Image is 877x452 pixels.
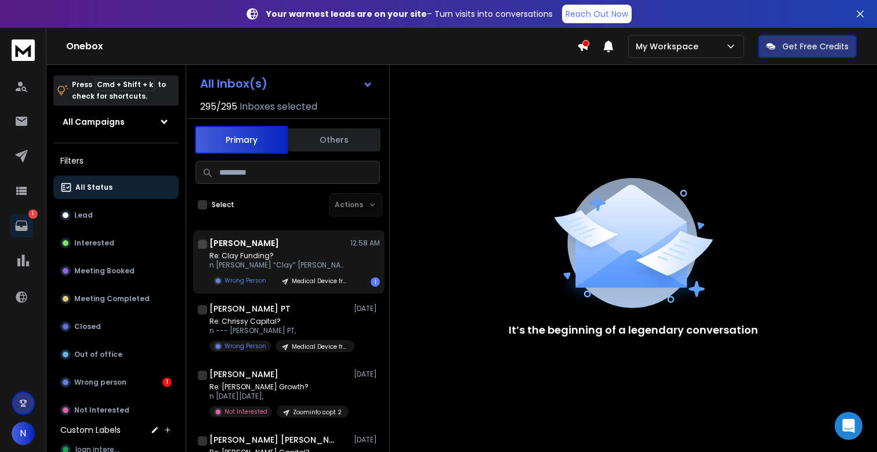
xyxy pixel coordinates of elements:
[74,350,122,359] p: Out of office
[292,342,347,351] p: Medical Device from Twitter Giveaway
[74,322,101,331] p: Closed
[74,211,93,220] p: Lead
[63,116,125,128] h1: All Campaigns
[53,204,179,227] button: Lead
[209,317,349,326] p: Re: Chrissy Capital?
[53,315,179,338] button: Closed
[75,183,113,192] p: All Status
[566,8,628,20] p: Reach Out Now
[209,261,349,270] p: n [PERSON_NAME] “Clay” [PERSON_NAME],
[209,326,349,335] p: n --- [PERSON_NAME] PT,
[53,153,179,169] h3: Filters
[292,277,347,285] p: Medical Device from Twitter Giveaway
[209,434,337,446] h1: [PERSON_NAME] [PERSON_NAME]
[209,382,349,392] p: Re: [PERSON_NAME] Growth?
[53,232,179,255] button: Interested
[209,392,349,401] p: n [DATE][DATE],
[200,78,267,89] h1: All Inbox(s)
[74,266,135,276] p: Meeting Booked
[758,35,857,58] button: Get Free Credits
[509,322,758,338] p: It’s the beginning of a legendary conversation
[224,342,266,350] p: Wrong Person
[12,39,35,61] img: logo
[53,371,179,394] button: Wrong person1
[782,41,849,52] p: Get Free Credits
[350,238,380,248] p: 12:58 AM
[53,287,179,310] button: Meeting Completed
[74,406,129,415] p: Not Interested
[209,368,278,380] h1: [PERSON_NAME]
[224,407,267,416] p: Not Interested
[53,399,179,422] button: Not Interested
[191,72,382,95] button: All Inbox(s)
[74,294,150,303] p: Meeting Completed
[53,259,179,283] button: Meeting Booked
[28,209,38,219] p: 1
[195,126,288,154] button: Primary
[162,378,172,387] div: 1
[53,343,179,366] button: Out of office
[636,41,703,52] p: My Workspace
[354,304,380,313] p: [DATE]
[10,214,33,237] a: 1
[354,435,380,444] p: [DATE]
[74,238,114,248] p: Interested
[66,39,577,53] h1: Onebox
[53,176,179,199] button: All Status
[212,200,234,209] label: Select
[60,424,121,436] h3: Custom Labels
[288,127,380,153] button: Others
[12,422,35,445] button: N
[53,110,179,133] button: All Campaigns
[562,5,632,23] a: Reach Out Now
[72,79,166,102] p: Press to check for shortcuts.
[200,100,237,114] span: 295 / 295
[224,276,266,285] p: Wrong Person
[293,408,342,417] p: Zoominfo copt 2
[266,8,553,20] p: – Turn visits into conversations
[209,303,291,314] h1: [PERSON_NAME] PT
[209,237,279,249] h1: [PERSON_NAME]
[240,100,317,114] h3: Inboxes selected
[74,378,126,387] p: Wrong person
[371,277,380,287] div: 1
[354,370,380,379] p: [DATE]
[266,8,427,20] strong: Your warmest leads are on your site
[209,251,349,261] p: Re: Clay Funding?
[835,412,862,440] div: Open Intercom Messenger
[95,78,155,91] span: Cmd + Shift + k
